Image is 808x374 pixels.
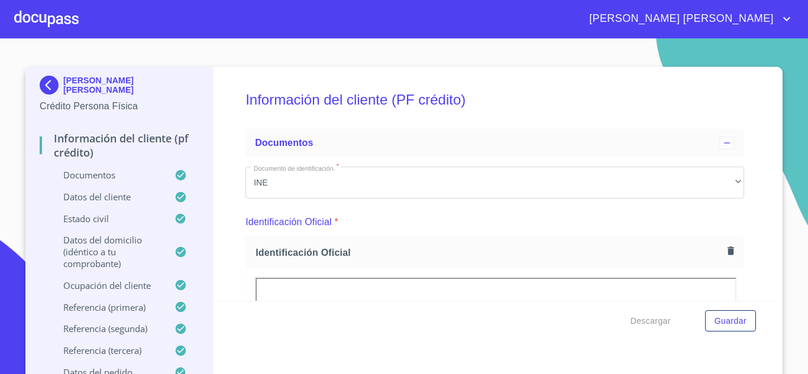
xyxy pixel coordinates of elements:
span: Descargar [631,314,671,329]
button: Guardar [705,310,756,332]
p: Documentos [40,169,174,181]
span: Guardar [715,314,746,329]
p: Referencia (segunda) [40,323,174,334]
span: [PERSON_NAME] [PERSON_NAME] [580,9,780,28]
p: [PERSON_NAME] [PERSON_NAME] [63,76,199,95]
button: Descargar [626,310,676,332]
p: Datos del domicilio (idéntico a tu comprobante) [40,234,174,269]
span: Identificación Oficial [256,246,723,259]
h5: Información del cliente (PF crédito) [245,76,744,124]
p: Referencia (primera) [40,301,174,313]
p: Datos del cliente [40,191,174,203]
p: Información del cliente (PF crédito) [40,131,199,160]
button: account of current user [580,9,794,28]
img: Docupass spot blue [40,76,63,95]
div: INE [245,167,744,199]
div: Documentos [245,129,744,157]
div: [PERSON_NAME] [PERSON_NAME] [40,76,199,99]
p: Identificación Oficial [245,215,332,229]
p: Referencia (tercera) [40,344,174,356]
p: Ocupación del Cliente [40,279,174,291]
p: Estado Civil [40,213,174,225]
span: Documentos [255,138,313,148]
p: Crédito Persona Física [40,99,199,113]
